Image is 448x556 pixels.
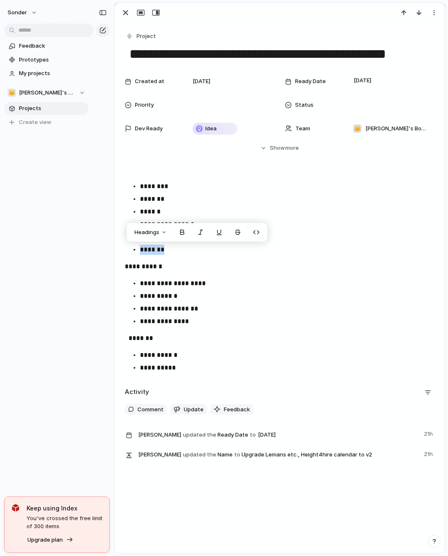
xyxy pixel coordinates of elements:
[351,76,374,86] span: [DATE]
[27,514,102,531] span: You've crossed the free limit of 300 items
[27,536,63,544] span: Upgrade plan
[125,404,167,415] button: Comment
[19,42,86,50] span: Feedback
[270,144,285,152] span: Show
[4,54,89,66] a: Prototypes
[184,405,204,414] span: Update
[138,451,181,459] span: [PERSON_NAME]
[19,104,86,113] span: Projects
[4,6,42,19] button: sonder
[4,116,89,129] button: Create view
[424,448,435,459] span: 21h
[365,124,428,133] span: [PERSON_NAME]'s Board
[137,32,156,40] span: Project
[138,448,419,460] span: Name Upgrade Lemans etc., Height4hire calendar to v2
[8,8,27,17] span: sonder
[135,77,164,86] span: Created at
[224,405,250,414] span: Feedback
[138,431,181,439] span: [PERSON_NAME]
[19,56,86,64] span: Prototypes
[4,67,89,80] a: My projects
[424,428,435,438] span: 21h
[183,451,216,459] span: updated the
[4,40,89,52] a: Feedback
[19,118,51,127] span: Create view
[135,124,163,133] span: Dev Ready
[183,431,216,439] span: updated the
[234,451,240,459] span: to
[19,69,86,78] span: My projects
[124,30,158,43] button: Project
[295,77,326,86] span: Ready Date
[295,124,310,133] span: Team
[137,405,164,414] span: Comment
[256,430,278,440] span: [DATE]
[4,102,89,115] a: Projects
[134,228,159,237] span: Headings
[19,89,75,97] span: [PERSON_NAME]'s Board
[353,124,362,133] div: 👑
[295,101,314,109] span: Status
[170,404,207,415] button: Update
[210,404,253,415] button: Feedback
[25,534,76,546] button: Upgrade plan
[125,387,149,397] h2: Activity
[125,140,435,156] button: Showmore
[135,101,154,109] span: Priority
[285,144,299,152] span: more
[138,428,419,441] span: Ready Date
[27,504,102,513] span: Keep using Index
[205,124,217,133] span: Idea
[4,86,89,99] button: 👑[PERSON_NAME]'s Board
[250,431,256,439] span: to
[8,89,16,97] div: 👑
[193,77,210,86] span: [DATE]
[129,226,172,239] button: Headings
